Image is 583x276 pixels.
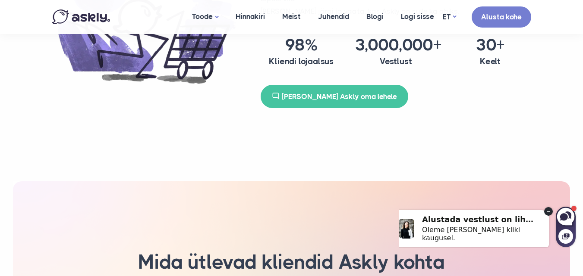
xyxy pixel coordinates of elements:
h3: 3,000,000+ [355,35,437,56]
a: Alusta kohe [472,6,531,28]
div: Alustada vestlust on lihtne! [23,20,138,28]
a: [PERSON_NAME] Askly oma lehele [261,85,408,108]
div: Oleme [PERSON_NAME] kliki kaugusel. [23,30,138,47]
h3: Mida ütlevad kliendid Askly kohta [134,250,449,274]
h3: 98% [261,35,342,56]
iframe: Askly chat [399,195,577,248]
h3: 30+ [450,35,531,56]
h4: Keelt [450,55,531,68]
img: Askly [52,9,110,24]
a: ET [443,11,456,23]
h4: Vestlust [355,55,437,68]
h4: Kliendi lojaalsus [261,55,342,68]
